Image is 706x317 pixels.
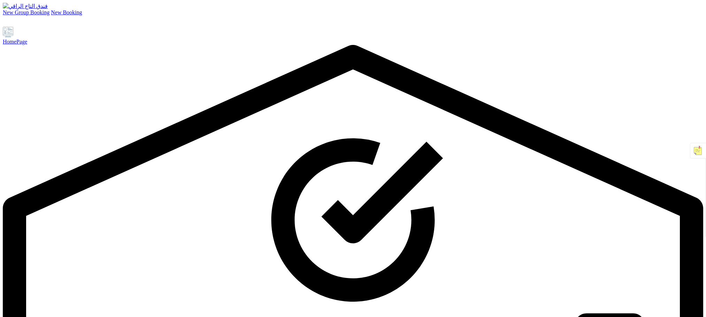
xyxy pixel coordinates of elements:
[3,9,49,15] a: New Group Booking
[3,3,48,9] img: فندق التاج الراقي
[51,9,82,15] a: New Booking
[3,27,703,45] a: HomePage
[3,3,703,9] a: فندق التاج الراقي
[13,21,22,26] a: Settings
[24,21,32,26] a: Staff feedback
[3,21,12,26] a: Support
[3,39,703,45] div: HomePage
